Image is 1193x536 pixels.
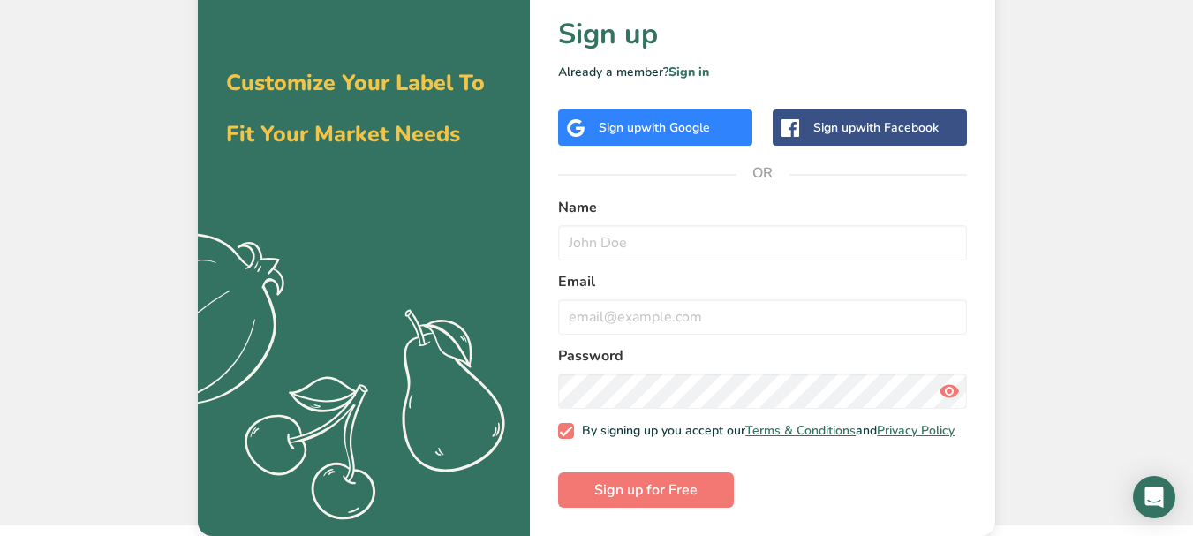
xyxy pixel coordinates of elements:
button: Sign up for Free [558,472,734,508]
a: Terms & Conditions [745,422,856,439]
div: Sign up [813,118,939,137]
div: Sign up [599,118,710,137]
label: Name [558,197,967,218]
span: Customize Your Label To Fit Your Market Needs [226,68,485,149]
p: Already a member? [558,63,967,81]
label: Password [558,345,967,366]
h1: Sign up [558,13,967,56]
input: John Doe [558,225,967,260]
div: Open Intercom Messenger [1133,476,1175,518]
span: Sign up for Free [594,479,698,501]
span: with Facebook [856,119,939,136]
label: Email [558,271,967,292]
span: By signing up you accept our and [574,423,955,439]
a: Sign in [668,64,709,80]
input: email@example.com [558,299,967,335]
a: Privacy Policy [877,422,955,439]
span: with Google [641,119,710,136]
span: OR [736,147,789,200]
